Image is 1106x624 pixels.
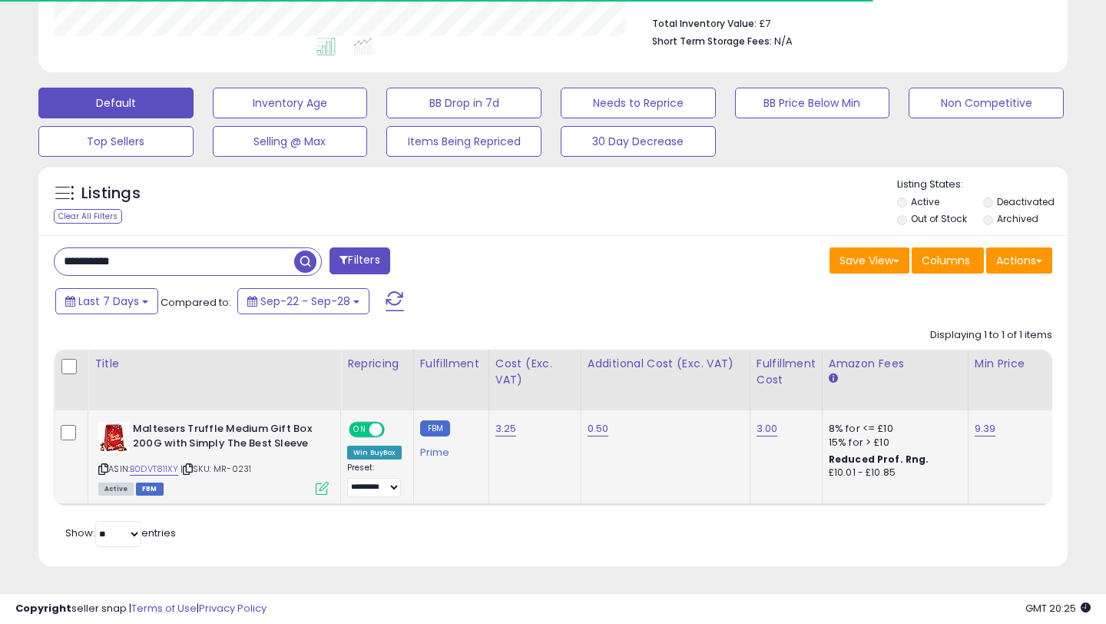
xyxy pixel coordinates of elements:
[652,35,772,48] b: Short Term Storage Fees:
[386,88,541,118] button: BB Drop in 7d
[347,356,407,372] div: Repricing
[420,420,450,436] small: FBM
[997,195,1055,208] label: Deactivated
[829,356,962,372] div: Amazon Fees
[98,422,129,453] img: 41gdB5nqaRL._SL40_.jpg
[133,422,320,454] b: Maltesers Truffle Medium Gift Box 200G with Simply The Best Sleeve
[774,34,793,48] span: N/A
[975,421,996,436] a: 9.39
[829,247,909,274] button: Save View
[199,601,267,616] a: Privacy Policy
[386,126,541,157] button: Items Being Repriced
[922,253,970,268] span: Columns
[829,436,956,450] div: 15% for > £10
[911,212,967,225] label: Out of Stock
[347,446,402,460] div: Win BuyBox
[65,526,176,540] span: Show: entries
[912,247,984,274] button: Columns
[652,17,757,30] b: Total Inventory Value:
[420,356,482,372] div: Fulfillment
[495,421,517,436] a: 3.25
[347,463,402,497] div: Preset:
[329,247,389,274] button: Filters
[909,88,1064,118] button: Non Competitive
[81,183,141,204] h5: Listings
[350,423,369,436] span: ON
[260,294,350,309] span: Sep-22 - Sep-28
[213,126,368,157] button: Selling @ Max
[131,601,197,616] a: Terms of Use
[735,88,890,118] button: BB Price Below Min
[98,483,134,496] span: All listings currently available for purchase on Amazon
[757,356,816,388] div: Fulfillment Cost
[15,601,71,616] strong: Copyright
[829,372,838,386] small: Amazon Fees.
[15,602,267,616] div: seller snap | |
[829,466,956,480] div: £10.01 - £10.85
[180,463,251,475] span: | SKU: MR-0231
[94,356,334,372] div: Title
[38,126,194,157] button: Top Sellers
[997,212,1038,225] label: Archived
[829,422,956,436] div: 8% for <= £10
[829,453,929,466] b: Reduced Prof. Rng.
[652,13,1041,32] li: £7
[986,247,1052,274] button: Actions
[213,88,368,118] button: Inventory Age
[38,88,194,118] button: Default
[930,328,1052,343] div: Displaying 1 to 1 of 1 items
[130,463,178,476] a: B0DVT811XY
[54,209,122,224] div: Clear All Filters
[561,126,716,157] button: 30 Day Decrease
[588,356,743,372] div: Additional Cost (Exc. VAT)
[78,294,139,309] span: Last 7 Days
[136,483,164,496] span: FBM
[757,421,778,436] a: 3.00
[55,288,158,314] button: Last 7 Days
[897,178,1068,192] p: Listing States:
[382,423,407,436] span: OFF
[237,288,369,314] button: Sep-22 - Sep-28
[1025,601,1091,616] span: 2025-10-6 20:25 GMT
[561,88,716,118] button: Needs to Reprice
[420,440,477,459] div: Prime
[495,356,575,388] div: Cost (Exc. VAT)
[98,422,329,493] div: ASIN:
[588,421,609,436] a: 0.50
[161,295,231,310] span: Compared to:
[975,356,1054,372] div: Min Price
[911,195,939,208] label: Active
